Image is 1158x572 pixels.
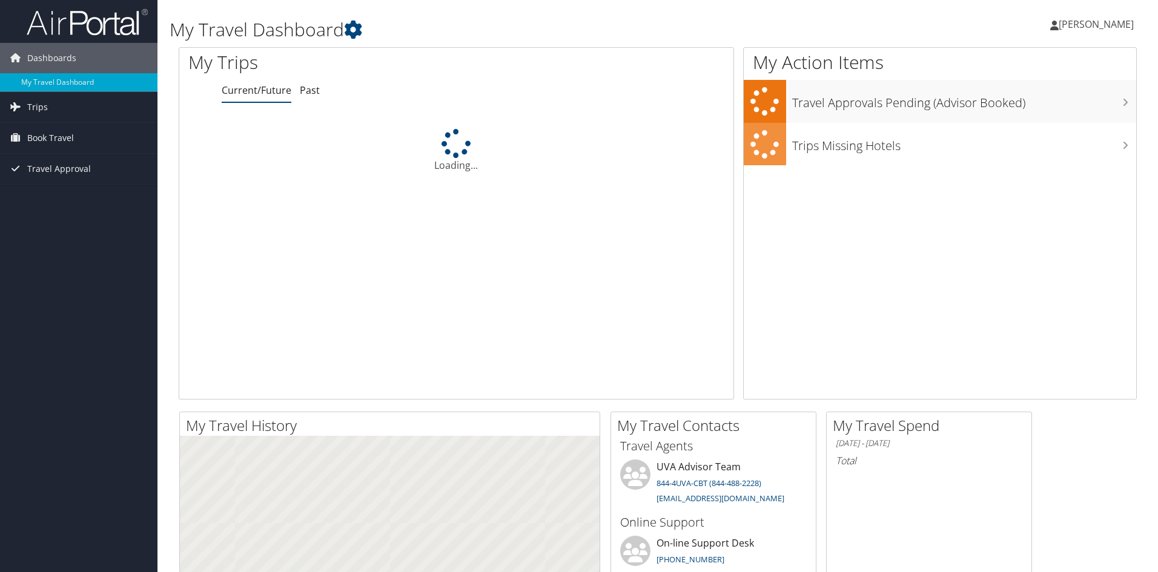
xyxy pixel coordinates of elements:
span: Book Travel [27,123,74,153]
a: [PERSON_NAME] [1050,6,1146,42]
img: airportal-logo.png [27,8,148,36]
li: UVA Advisor Team [614,459,813,509]
h1: My Action Items [744,50,1136,75]
h2: My Travel Spend [833,415,1031,436]
a: Travel Approvals Pending (Advisor Booked) [744,80,1136,123]
h2: My Travel History [186,415,600,436]
h1: My Trips [188,50,494,75]
a: 844-4UVA-CBT (844-488-2228) [657,478,761,488]
h6: [DATE] - [DATE] [836,438,1022,449]
span: Dashboards [27,43,76,73]
div: Loading... [179,129,733,173]
a: [EMAIL_ADDRESS][DOMAIN_NAME] [657,493,784,504]
h3: Travel Approvals Pending (Advisor Booked) [792,88,1136,111]
h3: Trips Missing Hotels [792,131,1136,154]
span: Trips [27,92,48,122]
span: Travel Approval [27,154,91,184]
h6: Total [836,454,1022,467]
a: Trips Missing Hotels [744,123,1136,166]
h3: Travel Agents [620,438,807,455]
h1: My Travel Dashboard [170,17,821,42]
h3: Online Support [620,514,807,531]
a: [PHONE_NUMBER] [657,554,724,565]
span: [PERSON_NAME] [1059,18,1134,31]
a: Past [300,84,320,97]
h2: My Travel Contacts [617,415,816,436]
a: Current/Future [222,84,291,97]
